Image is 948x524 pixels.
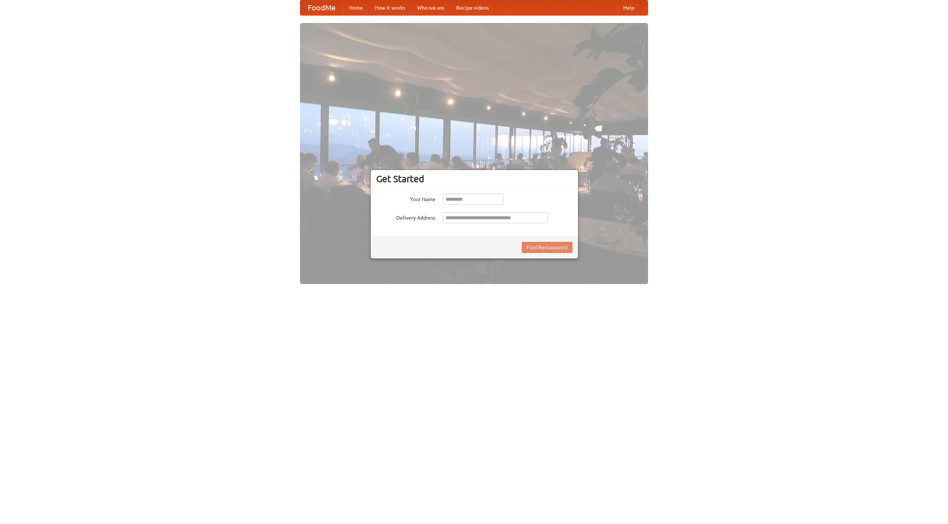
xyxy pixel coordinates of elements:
button: Find Restaurants! [522,242,573,253]
h3: Get Started [376,173,573,184]
label: Delivery Address [376,212,435,221]
a: FoodMe [300,0,343,15]
a: Home [343,0,369,15]
a: Who we are [411,0,450,15]
a: How it works [369,0,411,15]
a: Help [617,0,640,15]
label: Your Name [376,194,435,203]
a: Recipe videos [450,0,495,15]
